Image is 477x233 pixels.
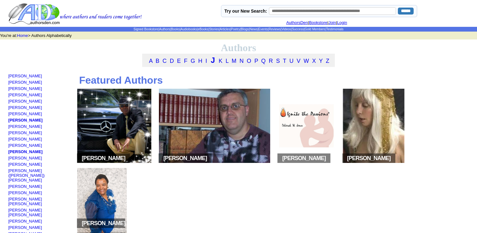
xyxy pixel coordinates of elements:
[221,42,256,53] font: Authors
[211,56,215,64] a: J
[149,58,152,64] a: A
[232,58,236,64] a: M
[240,58,244,64] a: N
[8,97,10,99] img: shim.gif
[77,153,130,163] span: [PERSON_NAME]
[261,58,266,64] a: Q
[198,58,202,64] a: H
[198,27,208,31] a: eBooks
[276,160,337,165] a: space[PERSON_NAME]space
[277,153,330,163] span: [PERSON_NAME]
[8,78,10,80] img: shim.gif
[8,110,10,111] img: shim.gif
[8,129,10,130] img: shim.gif
[8,86,42,91] a: [PERSON_NAME]
[8,197,42,206] a: [PERSON_NAME] [PERSON_NAME]
[133,27,158,31] a: Signed Bookstore
[177,58,181,64] a: E
[247,58,251,64] a: O
[220,27,230,31] a: Articles
[326,58,329,64] a: Z
[312,58,316,64] a: X
[8,99,42,104] a: [PERSON_NAME]
[8,143,42,148] a: [PERSON_NAME]
[254,58,258,64] a: P
[125,157,128,160] img: space
[8,208,42,217] a: [PERSON_NAME] [PERSON_NAME]
[250,27,258,31] a: News
[170,58,174,64] a: D
[304,58,309,64] a: W
[8,122,10,124] img: shim.gif
[8,85,10,86] img: shim.gif
[75,160,154,165] a: space[PERSON_NAME]space
[279,157,282,160] img: space
[8,148,10,149] img: shim.gif
[8,160,10,162] img: shim.gif
[163,58,167,64] a: C
[337,20,347,25] a: Login
[283,58,286,64] a: T
[8,3,142,25] img: logo.gif
[342,153,395,163] span: [PERSON_NAME]
[286,20,308,25] a: AuthorsDen
[241,27,249,31] a: Blogs
[133,27,343,31] span: | | | | | | | | | | | | | | |
[17,33,28,38] a: Home
[309,20,328,25] a: Bookstore
[282,27,291,31] a: Videos
[8,156,42,160] a: [PERSON_NAME]
[8,195,10,197] img: shim.gif
[8,141,10,143] img: shim.gif
[8,80,42,85] a: [PERSON_NAME]
[231,27,240,31] a: Poetry
[8,182,10,184] img: shim.gif
[8,217,10,219] img: shim.gif
[8,149,43,154] a: [PERSON_NAME]
[8,135,10,137] img: shim.gif
[79,75,163,86] b: Featured Authors
[8,105,42,110] a: [PERSON_NAME]
[8,206,10,208] img: shim.gif
[258,27,268,31] a: Events
[8,93,42,97] a: [PERSON_NAME]
[269,27,281,31] a: Reviews
[184,58,188,64] a: F
[159,27,170,31] a: Authors
[391,157,394,160] img: space
[8,190,42,195] a: [PERSON_NAME]
[8,189,10,190] img: shim.gif
[79,222,82,225] img: space
[218,58,222,64] a: K
[79,157,82,160] img: space
[8,124,42,129] a: [PERSON_NAME]
[8,104,10,105] img: shim.gif
[8,116,10,118] img: shim.gif
[206,58,207,64] a: I
[8,91,10,93] img: shim.gif
[8,154,10,156] img: shim.gif
[8,168,45,182] a: [PERSON_NAME] ([PERSON_NAME]) [PERSON_NAME]
[326,27,343,31] a: Testimonials
[289,58,294,64] a: U
[224,9,267,14] label: Try our New Search:
[305,27,325,31] a: Gold Members
[344,157,347,160] img: space
[8,224,10,225] img: shim.gif
[319,58,323,64] a: Y
[8,111,42,116] a: [PERSON_NAME]
[8,225,42,230] a: [PERSON_NAME]
[171,27,180,31] a: Books
[286,20,352,25] font: | | |
[207,157,210,160] img: space
[292,27,304,31] a: Success
[8,219,42,224] a: [PERSON_NAME]
[191,58,195,64] a: G
[159,153,212,163] span: [PERSON_NAME]
[297,58,300,64] a: V
[156,58,160,64] a: B
[8,130,42,135] a: [PERSON_NAME]
[276,58,280,64] a: S
[8,118,43,122] a: [PERSON_NAME]
[225,58,228,64] a: L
